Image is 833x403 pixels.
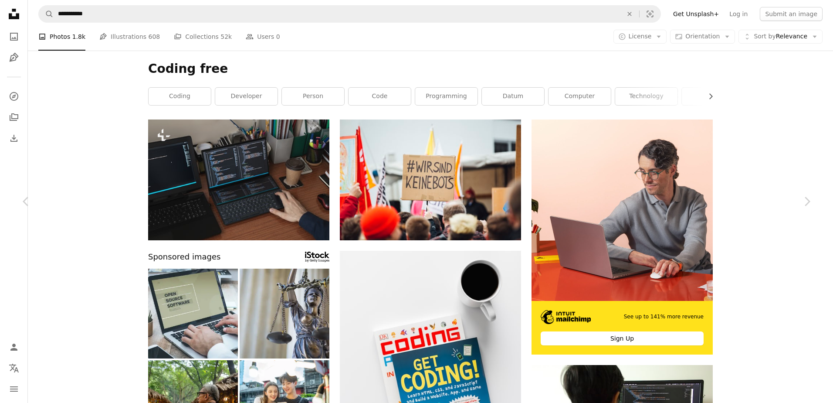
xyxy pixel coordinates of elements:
a: person [282,88,344,105]
a: Explore [5,88,23,105]
button: scroll list to the right [703,88,713,105]
button: Orientation [670,30,735,44]
form: Find visuals sitewide [38,5,661,23]
div: Sign Up [541,331,704,345]
a: Log in [724,7,753,21]
span: See up to 141% more revenue [624,313,704,321]
a: a person typing on a laptop on a desk [148,176,329,184]
button: Sort byRelevance [738,30,823,44]
a: text [682,88,744,105]
img: file-1722962848292-892f2e7827caimage [532,120,713,301]
a: Get Unsplash+ [668,7,724,21]
a: Collections [5,109,23,126]
a: datum [482,88,544,105]
a: programming [415,88,477,105]
h1: Coding free [148,61,713,77]
button: Visual search [640,6,660,22]
a: technology [615,88,677,105]
a: Users 0 [246,23,280,51]
a: Download History [5,130,23,147]
button: Search Unsplash [39,6,54,22]
span: 608 [149,32,160,41]
a: person raising wirsind keinebots signboard [340,176,521,184]
a: Illustrations [5,49,23,66]
a: coding [149,88,211,105]
button: Submit an image [760,7,823,21]
span: Sort by [754,33,775,40]
span: Relevance [754,32,807,41]
a: See up to 141% more revenueSign Up [532,120,713,355]
a: developer [215,88,278,105]
a: Collections 52k [174,23,232,51]
img: person raising wirsind keinebots signboard [340,120,521,240]
a: Log in / Sign up [5,338,23,356]
span: 0 [276,32,280,41]
button: Clear [620,6,639,22]
span: 52k [220,32,232,41]
a: code [349,88,411,105]
img: The statue of justice Themis or Justitia, the blindfolded goddess of justice against ionic order ... [240,269,329,359]
img: OPEN SOURCE SOFTWARE CONCEPT [148,269,238,359]
img: a person typing on a laptop on a desk [148,120,329,240]
a: Illustrations 608 [99,23,160,51]
button: Menu [5,380,23,398]
a: Get Coding and Coding books beside cup of coffee [340,360,521,368]
span: Sponsored images [148,251,220,263]
img: file-1690386555781-336d1949dad1image [541,310,591,324]
span: Orientation [685,33,720,40]
a: Photos [5,28,23,45]
button: Language [5,359,23,377]
a: computer [549,88,611,105]
span: License [629,33,652,40]
button: License [613,30,667,44]
a: Next [781,160,833,243]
